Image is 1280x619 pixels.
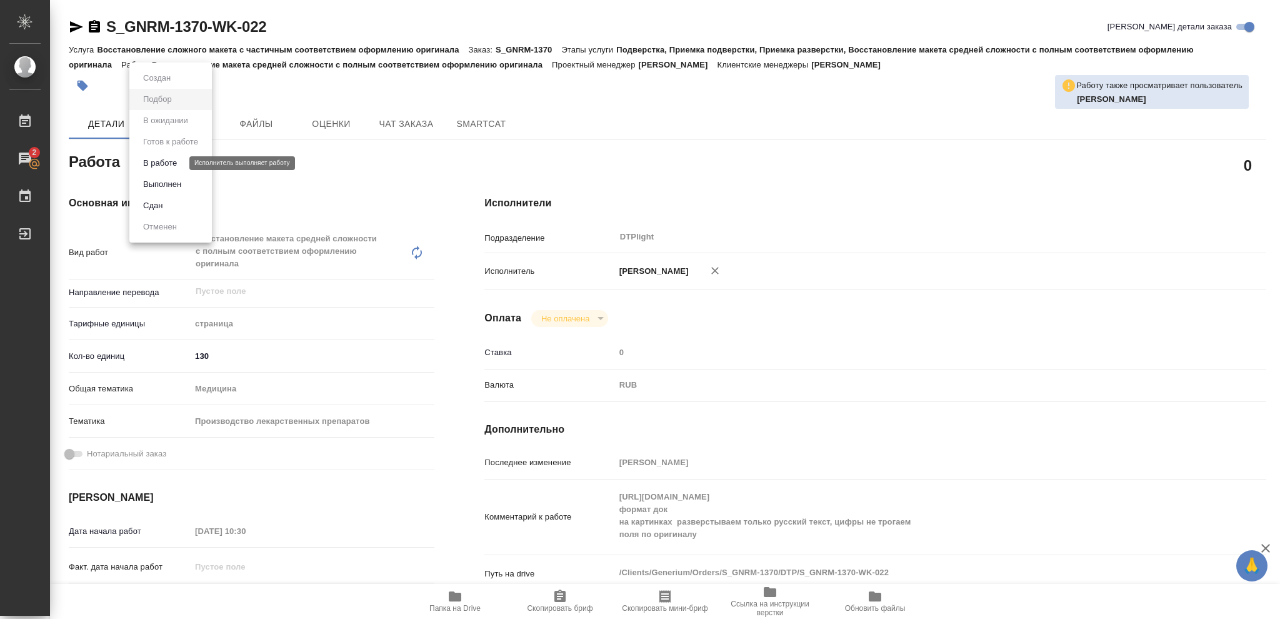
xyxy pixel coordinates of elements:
button: Готов к работе [139,135,202,149]
button: Выполнен [139,178,185,191]
button: Сдан [139,199,166,213]
button: В ожидании [139,114,192,128]
button: Отменен [139,220,181,234]
button: В работе [139,156,181,170]
button: Подбор [139,93,176,106]
button: Создан [139,71,174,85]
